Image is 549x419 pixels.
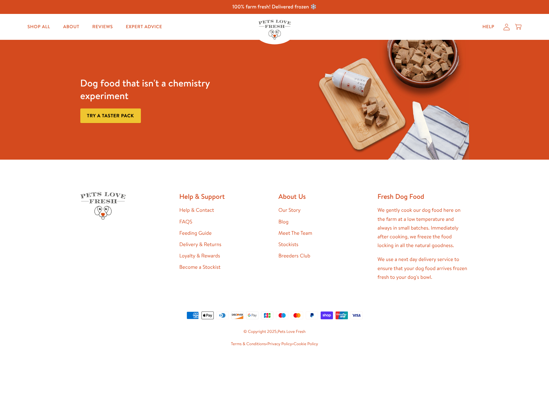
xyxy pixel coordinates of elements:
[279,192,370,201] h2: About Us
[80,341,469,348] small: • •
[279,218,289,225] a: Blog
[258,20,291,40] img: Pets Love Fresh
[80,77,239,102] h3: Dog food that isn't a chemistry experiment
[310,40,469,160] img: Fussy
[378,192,469,201] h2: Fresh Dog Food
[179,230,212,237] a: Feeding Guide
[80,192,126,220] img: Pets Love Fresh
[179,264,221,271] a: Become a Stockist
[279,230,312,237] a: Meet The Team
[80,328,469,335] small: © Copyright 2025,
[231,341,266,347] a: Terms & Conditions
[279,241,299,248] a: Stockists
[179,218,192,225] a: FAQS
[179,207,214,214] a: Help & Contact
[267,341,292,347] a: Privacy Policy
[22,20,55,33] a: Shop All
[179,192,271,201] h2: Help & Support
[294,341,318,347] a: Cookie Policy
[58,20,85,33] a: About
[378,206,469,250] p: We gently cook our dog food here on the farm at a low temperature and always in small batches. Im...
[120,20,167,33] a: Expert Advice
[87,20,118,33] a: Reviews
[278,329,305,334] a: Pets Love Fresh
[279,252,310,259] a: Breeders Club
[378,255,469,282] p: We use a next day delivery service to ensure that your dog food arrives frozen fresh to your dog'...
[477,20,500,33] a: Help
[179,241,222,248] a: Delivery & Returns
[179,252,220,259] a: Loyalty & Rewards
[80,108,141,123] a: Try a taster pack
[279,207,301,214] a: Our Story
